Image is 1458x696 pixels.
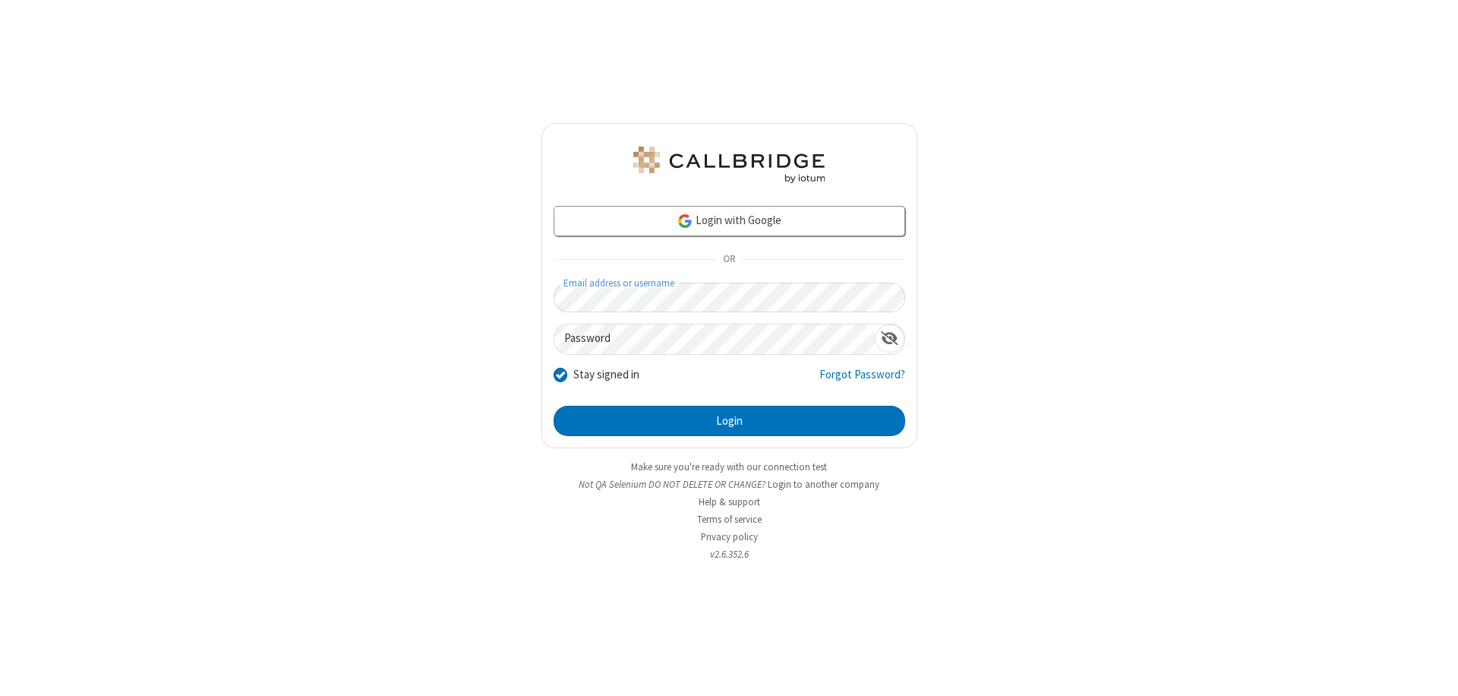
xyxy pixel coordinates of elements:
span: OR [717,249,741,270]
input: Email address or username [554,283,905,312]
a: Forgot Password? [819,366,905,395]
a: Privacy policy [701,530,758,543]
li: Not QA Selenium DO NOT DELETE OR CHANGE? [541,477,917,492]
img: google-icon.png [677,213,693,229]
div: Show password [875,324,904,353]
a: Make sure you're ready with our connection test [631,460,827,473]
a: Terms of service [697,513,762,526]
li: v2.6.352.6 [541,547,917,562]
input: Password [554,324,875,354]
img: QA Selenium DO NOT DELETE OR CHANGE [630,147,828,183]
button: Login to another company [768,477,879,492]
a: Login with Google [554,206,905,236]
label: Stay signed in [573,366,639,384]
button: Login [554,406,905,436]
a: Help & support [699,495,760,508]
